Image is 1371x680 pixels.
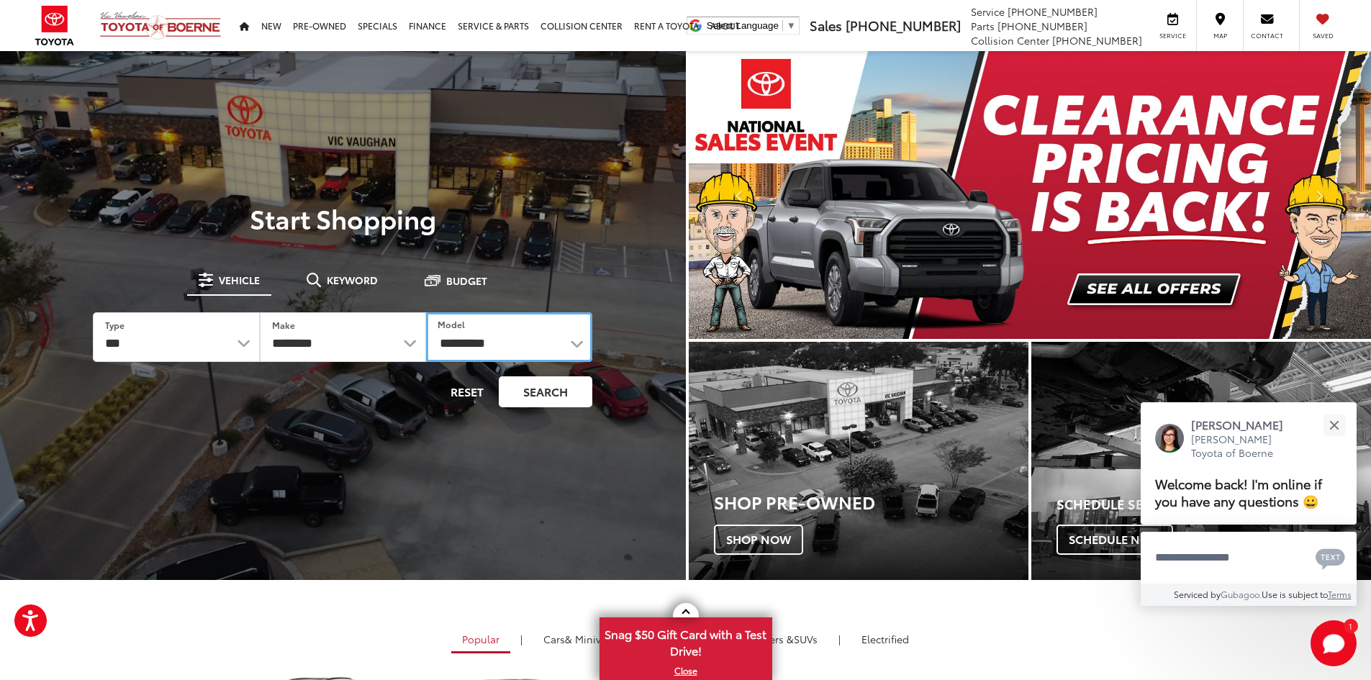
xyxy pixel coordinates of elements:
[971,19,995,33] span: Parts
[601,619,771,663] span: Snag $50 Gift Card with a Test Drive!
[1311,541,1349,574] button: Chat with SMS
[1157,31,1189,40] span: Service
[327,275,378,285] span: Keyword
[1269,80,1371,310] button: Click to view next picture.
[517,632,526,646] li: |
[971,33,1049,47] span: Collision Center
[1056,525,1173,555] span: Schedule Now
[1141,402,1357,606] div: Close[PERSON_NAME][PERSON_NAME] Toyota of BoerneWelcome back! I'm online if you have any question...
[1251,31,1283,40] span: Contact
[446,276,487,286] span: Budget
[1349,622,1352,629] span: 1
[272,319,295,331] label: Make
[846,16,961,35] span: [PHONE_NUMBER]
[835,632,844,646] li: |
[105,319,125,331] label: Type
[689,342,1028,580] a: Shop Pre-Owned Shop Now
[1311,620,1357,666] svg: Start Chat
[1031,342,1371,580] div: Toyota
[707,20,779,31] span: Select Language
[1191,432,1298,461] p: [PERSON_NAME] Toyota of Boerne
[1191,417,1298,432] p: [PERSON_NAME]
[714,525,803,555] span: Shop Now
[438,318,465,330] label: Model
[1307,31,1339,40] span: Saved
[689,80,791,310] button: Click to view previous picture.
[1155,473,1322,510] span: Welcome back! I'm online if you have any questions 😀
[219,275,260,285] span: Vehicle
[60,204,625,232] p: Start Shopping
[438,376,496,407] button: Reset
[707,20,796,31] a: Select Language​
[1174,588,1221,600] span: Serviced by
[997,19,1087,33] span: [PHONE_NUMBER]
[782,20,783,31] span: ​
[499,376,592,407] button: Search
[533,627,624,651] a: Cars
[1311,620,1357,666] button: Toggle Chat Window
[1052,33,1142,47] span: [PHONE_NUMBER]
[99,11,222,40] img: Vic Vaughan Toyota of Boerne
[1056,497,1371,512] h4: Schedule Service
[1008,4,1098,19] span: [PHONE_NUMBER]
[720,627,828,651] a: SUVs
[1262,588,1328,600] span: Use is subject to
[787,20,796,31] span: ▼
[451,627,510,653] a: Popular
[565,632,613,646] span: & Minivan
[689,342,1028,580] div: Toyota
[714,492,1028,511] h3: Shop Pre-Owned
[851,627,920,651] a: Electrified
[1204,31,1236,40] span: Map
[1141,532,1357,584] textarea: Type your message
[1031,342,1371,580] a: Schedule Service Schedule Now
[810,16,842,35] span: Sales
[971,4,1005,19] span: Service
[1221,588,1262,600] a: Gubagoo.
[1316,547,1345,570] svg: Text
[1328,588,1352,600] a: Terms
[1318,409,1349,440] button: Close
